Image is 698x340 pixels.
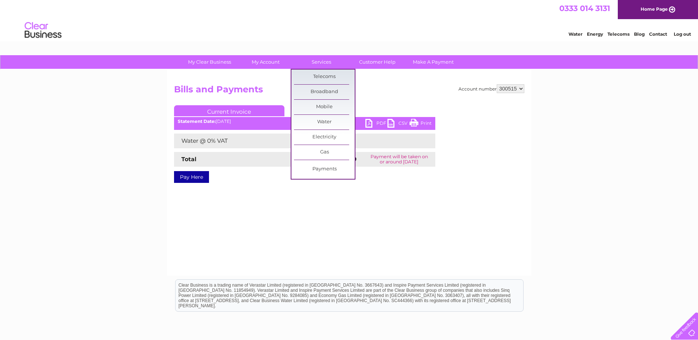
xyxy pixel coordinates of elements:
a: Log out [674,31,691,37]
a: Contact [649,31,667,37]
a: Telecoms [294,70,355,84]
a: Energy [587,31,603,37]
a: Gas [294,145,355,160]
div: [DATE] [174,119,435,124]
a: Water [294,115,355,130]
a: Pay Here [174,171,209,183]
h2: Bills and Payments [174,84,524,98]
a: Make A Payment [403,55,464,69]
strong: Total [181,156,196,163]
a: Telecoms [607,31,630,37]
a: CSV [387,119,410,130]
a: Mobile [294,100,355,114]
a: Current Invoice [174,105,284,116]
a: Print [410,119,432,130]
a: PDF [365,119,387,130]
b: Statement Date: [178,118,216,124]
a: My Account [235,55,296,69]
div: Account number [458,84,524,93]
td: Water @ 0% VAT [174,134,331,148]
div: Clear Business is a trading name of Verastar Limited (registered in [GEOGRAPHIC_DATA] No. 3667643... [176,4,523,36]
a: Payments [294,162,355,177]
a: Services [291,55,352,69]
td: £309.49 [331,134,422,148]
a: Customer Help [347,55,408,69]
a: 0333 014 3131 [559,4,610,13]
a: Blog [634,31,645,37]
a: Broadband [294,85,355,99]
td: Payment will be taken on or around [DATE] [363,152,435,167]
a: Electricity [294,130,355,145]
img: logo.png [24,19,62,42]
a: My Clear Business [179,55,240,69]
a: Water [568,31,582,37]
